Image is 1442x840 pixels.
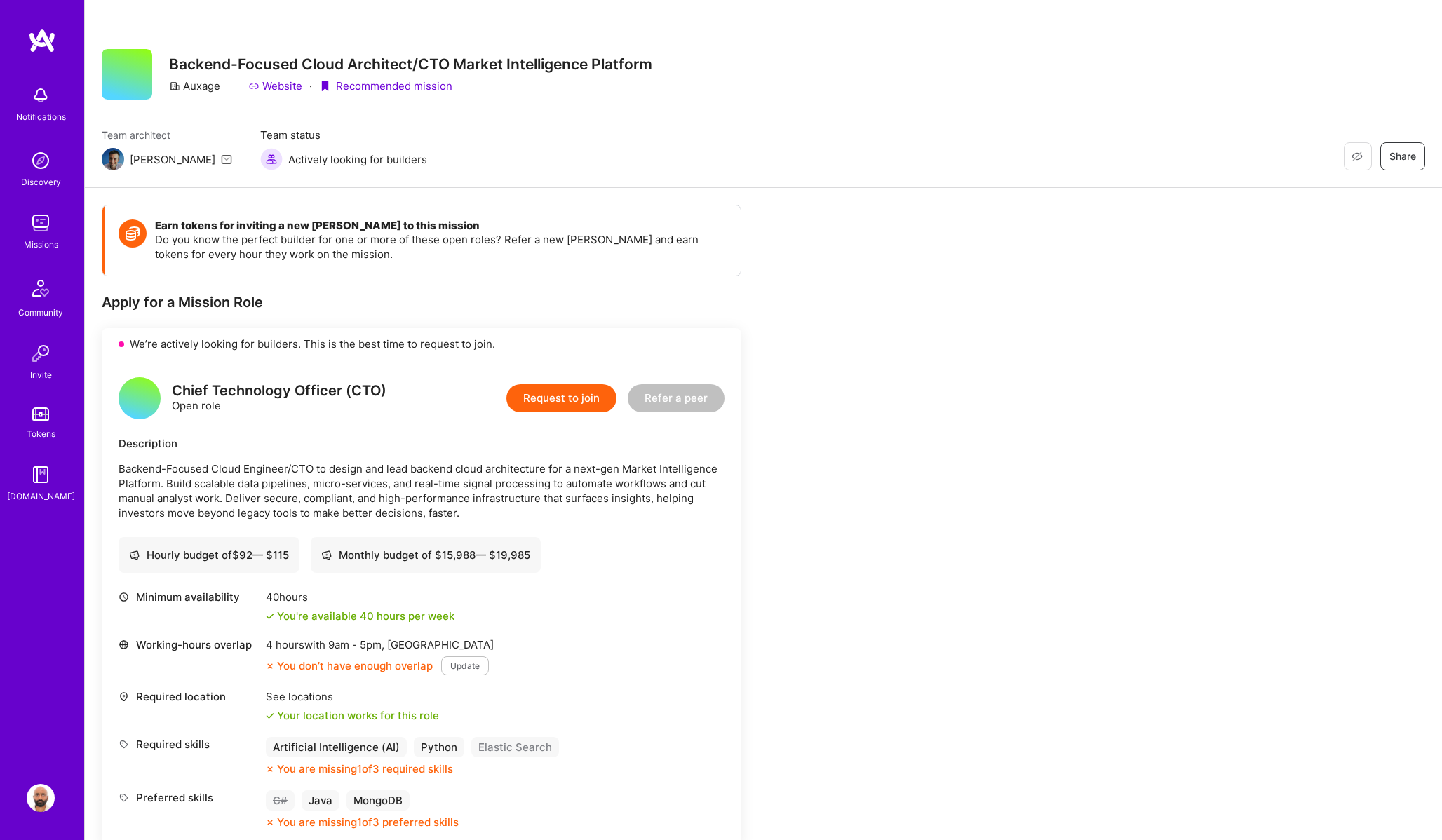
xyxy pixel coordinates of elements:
span: Actively looking for builders [288,152,427,167]
div: See locations [266,689,439,704]
div: You're available 40 hours per week [266,609,454,623]
img: Actively looking for builders [260,148,283,170]
div: C# [266,790,295,811]
span: 9am - 5pm , [325,638,387,651]
h4: Earn tokens for inviting a new [PERSON_NAME] to this mission [155,219,727,232]
div: Tokens [27,426,55,441]
span: Share [1389,149,1416,163]
i: icon CompanyGray [169,81,180,92]
div: Chief Technology Officer (CTO) [172,384,386,398]
div: Monthly budget of $ 15,988 — $ 19,985 [321,548,530,562]
div: Your location works for this role [266,708,439,723]
span: Team status [260,128,427,142]
p: Do you know the perfect builder for one or more of these open roles? Refer a new [PERSON_NAME] an... [155,232,727,262]
div: Invite [30,367,52,382]
img: User Avatar [27,784,55,812]
div: Auxage [169,79,220,93]
div: Python [414,737,464,757]
i: icon CloseOrange [266,818,274,827]
i: icon Tag [119,739,129,750]
img: discovery [27,147,55,175]
div: 40 hours [266,590,454,604]
div: Community [18,305,63,320]
i: icon Mail [221,154,232,165]
div: MongoDB [346,790,410,811]
i: icon Check [266,612,274,621]
i: icon World [119,639,129,650]
div: Open role [172,384,386,413]
img: Team Architect [102,148,124,170]
i: icon Location [119,691,129,702]
div: Hourly budget of $ 92 — $ 115 [129,548,289,562]
div: Java [302,790,339,811]
div: Artificial Intelligence (AI) [266,737,407,757]
div: Minimum availability [119,590,259,604]
p: Backend-Focused Cloud Engineer/CTO to design and lead backend cloud architecture for a next-gen M... [119,461,725,520]
button: Share [1380,142,1425,170]
img: Token icon [119,219,147,248]
div: You are missing 1 of 3 required skills [277,761,453,776]
span: Team architect [102,128,232,142]
i: icon Cash [321,550,332,560]
i: icon Cash [129,550,140,560]
button: Refer a peer [628,384,725,412]
i: icon Check [266,712,274,720]
div: Notifications [16,109,66,124]
div: Required skills [119,737,259,752]
button: Request to join [506,384,616,412]
div: You are missing 1 of 3 preferred skills [277,815,459,829]
div: Working-hours overlap [119,637,259,652]
img: guide book [27,461,55,489]
div: Apply for a Mission Role [102,293,741,311]
div: [DOMAIN_NAME] [7,489,75,503]
div: Discovery [21,175,61,189]
div: [PERSON_NAME] [130,152,215,167]
i: icon EyeClosed [1352,151,1363,162]
img: Community [24,271,58,305]
i: icon Clock [119,592,129,602]
div: Elastic Search [471,737,559,757]
div: Preferred skills [119,790,259,805]
i: icon PurpleRibbon [319,81,330,92]
div: Description [119,436,725,451]
div: Recommended mission [319,79,452,93]
a: User Avatar [23,784,58,812]
img: Invite [27,339,55,367]
div: You don’t have enough overlap [266,658,433,673]
button: Update [441,656,489,675]
i: icon CloseOrange [266,662,274,670]
i: icon CloseOrange [266,765,274,773]
div: Missions [24,237,58,252]
div: Required location [119,689,259,704]
img: teamwork [27,209,55,237]
img: bell [27,81,55,109]
div: · [309,79,312,93]
div: 4 hours with [GEOGRAPHIC_DATA] [266,637,494,652]
div: We’re actively looking for builders. This is the best time to request to join. [102,328,741,360]
h3: Backend-Focused Cloud Architect/CTO Market Intelligence Platform [169,55,652,73]
a: Website [248,79,302,93]
i: icon Tag [119,792,129,803]
img: logo [28,28,56,53]
img: tokens [32,407,49,421]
